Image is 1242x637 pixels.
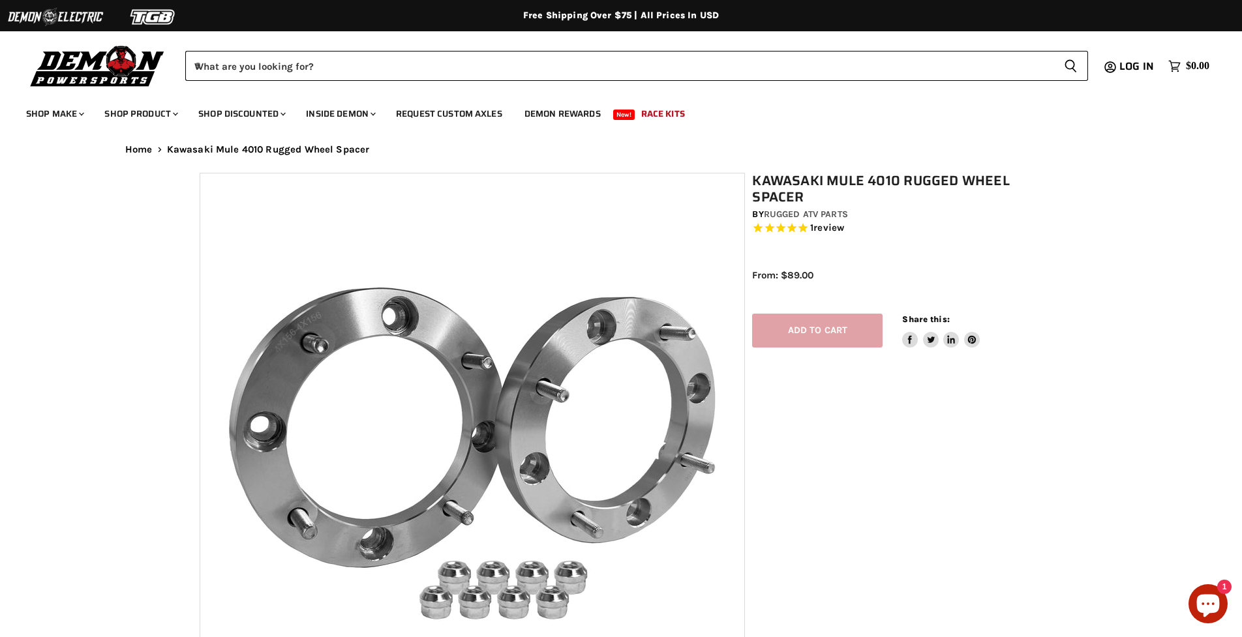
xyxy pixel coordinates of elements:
span: Kawasaki Mule 4010 Rugged Wheel Spacer [167,144,370,155]
div: Free Shipping Over $75 | All Prices In USD [99,10,1143,22]
img: Demon Powersports [26,42,169,89]
a: Race Kits [631,100,695,127]
a: Shop Product [95,100,186,127]
a: Request Custom Axles [386,100,512,127]
form: Product [185,51,1088,81]
a: Home [125,144,153,155]
a: Shop Make [16,100,92,127]
span: New! [613,110,635,120]
span: Share this: [902,314,949,324]
span: From: $89.00 [752,269,813,281]
nav: Breadcrumbs [99,144,1143,155]
a: $0.00 [1162,57,1216,76]
a: Log in [1113,61,1162,72]
h1: Kawasaki Mule 4010 Rugged Wheel Spacer [752,173,1050,205]
span: 1 reviews [810,222,844,234]
img: TGB Logo 2 [104,5,202,29]
a: Rugged ATV Parts [764,209,848,220]
inbox-online-store-chat: Shopify online store chat [1185,584,1232,627]
input: When autocomplete results are available use up and down arrows to review and enter to select [185,51,1053,81]
span: $0.00 [1186,60,1209,72]
div: by [752,207,1050,222]
a: Demon Rewards [515,100,611,127]
button: Search [1053,51,1088,81]
aside: Share this: [902,314,980,348]
img: Demon Electric Logo 2 [7,5,104,29]
span: review [813,222,844,234]
a: Inside Demon [296,100,384,127]
span: Log in [1119,58,1154,74]
span: Rated 5.0 out of 5 stars 1 reviews [752,222,1050,235]
ul: Main menu [16,95,1206,127]
a: Shop Discounted [189,100,294,127]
